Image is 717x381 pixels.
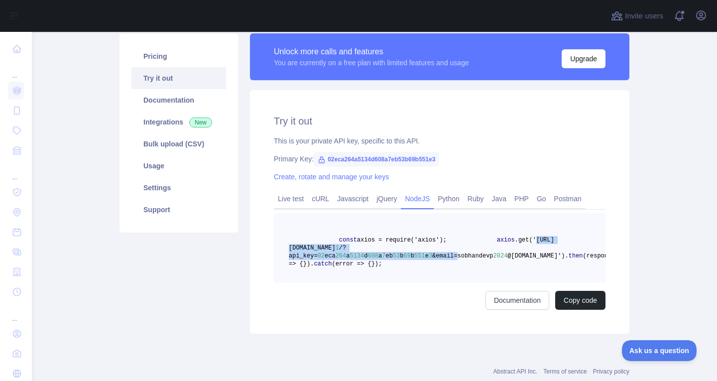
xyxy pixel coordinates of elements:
[414,253,425,259] span: 551
[336,253,347,259] span: 264
[325,253,336,259] span: eca
[131,199,226,221] a: Support
[274,173,389,181] a: Create, rotate and manage your keys
[8,60,24,80] div: ...
[593,368,629,375] a: Privacy policy
[609,8,665,24] button: Invite users
[131,155,226,177] a: Usage
[401,191,434,207] a: NodeJS
[339,237,357,244] span: const
[493,253,508,259] span: 2024
[357,237,447,244] span: axios = require('axios');
[565,253,569,259] span: .
[318,253,325,259] span: 02
[310,260,314,267] span: .
[131,111,226,133] a: Integrations New
[378,253,382,259] span: a
[488,191,511,207] a: Java
[131,133,226,155] a: Bulk upload (CSV)
[400,253,403,259] span: b
[382,253,385,259] span: 7
[303,260,310,267] span: })
[403,253,410,259] span: 69
[562,49,605,68] button: Upgrade
[372,191,401,207] a: jQuery
[274,58,469,68] div: You are currently on a free plan with limited features and usage
[434,191,464,207] a: Python
[464,191,488,207] a: Ruby
[131,89,226,111] a: Documentation
[432,253,493,259] span: &email=sobhandevp
[131,177,226,199] a: Settings
[371,260,382,267] span: });
[533,191,550,207] a: Go
[622,340,697,361] iframe: Toggle Customer Support
[274,114,605,128] h2: Try it out
[8,303,24,323] div: ...
[429,253,432,259] span: 3
[485,291,549,310] a: Documentation
[131,67,226,89] a: Try it out
[274,136,605,146] div: This is your private API key, specific to this API.
[308,191,333,207] a: cURL
[625,10,663,22] span: Invite users
[555,291,605,310] button: Copy code
[274,46,469,58] div: Unlock more calls and features
[569,253,583,259] span: then
[364,253,367,259] span: d
[493,368,538,375] a: Abstract API Inc.
[350,253,364,259] span: 5134
[425,253,429,259] span: e
[510,191,533,207] a: PHP
[385,253,392,259] span: eb
[411,253,414,259] span: b
[507,253,565,259] span: @[DOMAIN_NAME]')
[333,191,372,207] a: Javascript
[367,253,378,259] span: 608
[543,368,587,375] a: Terms of service
[332,260,371,267] span: (error => {
[8,161,24,181] div: ...
[189,118,212,127] span: New
[550,191,586,207] a: Postman
[131,45,226,67] a: Pricing
[314,260,332,267] span: catch
[497,237,515,244] span: axios
[336,245,339,252] span: 1
[314,152,439,167] span: 02eca264a5134d608a7eb53b69b551e3
[393,253,400,259] span: 53
[346,253,350,259] span: a
[274,191,308,207] a: Live test
[274,154,605,164] div: Primary Key:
